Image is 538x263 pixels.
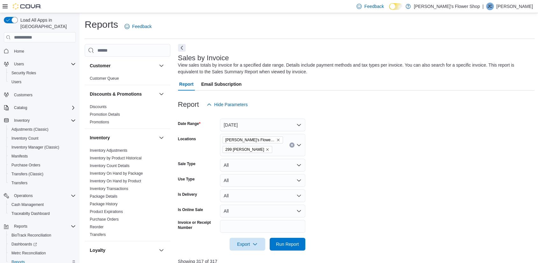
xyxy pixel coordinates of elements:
button: All [220,189,305,202]
a: Feedback [122,20,154,33]
span: Inventory On Hand by Package [90,171,143,176]
a: Product Expirations [90,209,123,214]
h3: Sales by Invoice [178,54,229,62]
a: Traceabilty Dashboard [9,210,52,217]
a: Promotions [90,120,109,124]
a: Transfers (Classic) [9,170,46,178]
a: Reorder [90,225,103,229]
button: Metrc Reconciliation [6,249,78,258]
button: All [220,174,305,187]
span: Purchase Orders [11,163,40,168]
span: Inventory [14,118,30,123]
h3: Report [178,101,199,108]
h1: Reports [85,18,118,31]
button: Home [1,46,78,55]
span: JC [488,3,492,10]
button: Hide Parameters [204,98,250,111]
span: Reports [14,224,27,229]
span: Operations [11,192,76,200]
span: Purchase Orders [9,161,76,169]
p: [PERSON_NAME]'s Flower Shop [414,3,480,10]
span: Promotion Details [90,112,120,117]
span: Inventory Manager (Classic) [11,145,59,150]
a: Purchase Orders [90,217,119,222]
a: Customers [11,91,35,99]
a: Inventory Count [9,135,41,142]
a: BioTrack Reconciliation [9,231,54,239]
button: BioTrack Reconciliation [6,231,78,240]
button: Inventory Manager (Classic) [6,143,78,152]
a: Inventory Count Details [90,164,130,168]
button: Loyalty [158,246,165,254]
a: Inventory by Product Historical [90,156,142,160]
span: Users [9,78,76,86]
span: Promotions [90,120,109,125]
h3: Loyalty [90,247,105,253]
span: Export [233,238,261,251]
a: Inventory Adjustments [90,148,127,153]
span: Operations [14,193,33,198]
label: Use Type [178,177,195,182]
button: Inventory [158,134,165,142]
span: Misha's Flower Shop [223,136,283,143]
span: Inventory Count [11,136,39,141]
span: Inventory Count [9,135,76,142]
button: Reports [11,223,30,230]
span: Customers [14,92,32,98]
span: Metrc Reconciliation [9,249,76,257]
span: Traceabilty Dashboard [9,210,76,217]
span: 299 Knickerbocker [223,146,272,153]
a: Metrc Reconciliation [9,249,48,257]
span: Load All Apps in [GEOGRAPHIC_DATA] [18,17,76,30]
h3: Inventory [90,135,110,141]
span: BioTrack Reconciliation [9,231,76,239]
button: Customer [90,62,156,69]
a: Transfers [9,179,30,187]
button: Next [178,44,186,52]
a: Dashboards [9,240,39,248]
button: Transfers (Classic) [6,170,78,179]
button: All [220,205,305,217]
button: Cash Management [6,200,78,209]
h3: Customer [90,62,110,69]
div: Customer [85,75,170,85]
button: [DATE] [220,119,305,131]
a: Home [11,47,27,55]
button: Customers [1,90,78,99]
span: Users [14,62,24,67]
button: Inventory [90,135,156,141]
span: Dashboards [9,240,76,248]
span: Transfers (Classic) [11,172,43,177]
span: Transfers [90,232,106,237]
a: Inventory Transactions [90,186,128,191]
button: Loyalty [90,247,156,253]
span: Package Details [90,194,117,199]
span: Feedback [132,23,152,30]
span: Catalog [14,105,27,110]
label: Date Range [178,121,201,126]
button: Remove 299 Knickerbocker from selection in this group [265,148,269,151]
button: Run Report [270,238,305,251]
img: Cova [13,3,41,10]
label: Invoice or Receipt Number [178,220,217,230]
button: Users [1,60,78,69]
span: Traceabilty Dashboard [11,211,50,216]
a: Package History [90,202,117,206]
span: Security Roles [9,69,76,77]
span: [PERSON_NAME]'s Flower Shop [225,137,275,143]
button: Customer [158,62,165,69]
button: All [220,159,305,172]
p: | [482,3,484,10]
label: Locations [178,136,196,142]
span: Security Roles [11,70,36,76]
button: Discounts & Promotions [158,90,165,98]
span: Metrc Reconciliation [11,251,46,256]
button: Security Roles [6,69,78,77]
span: Customer Queue [90,76,119,81]
span: Dashboards [11,242,37,247]
span: Report [179,78,194,91]
span: Inventory [11,117,76,124]
button: Operations [1,191,78,200]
